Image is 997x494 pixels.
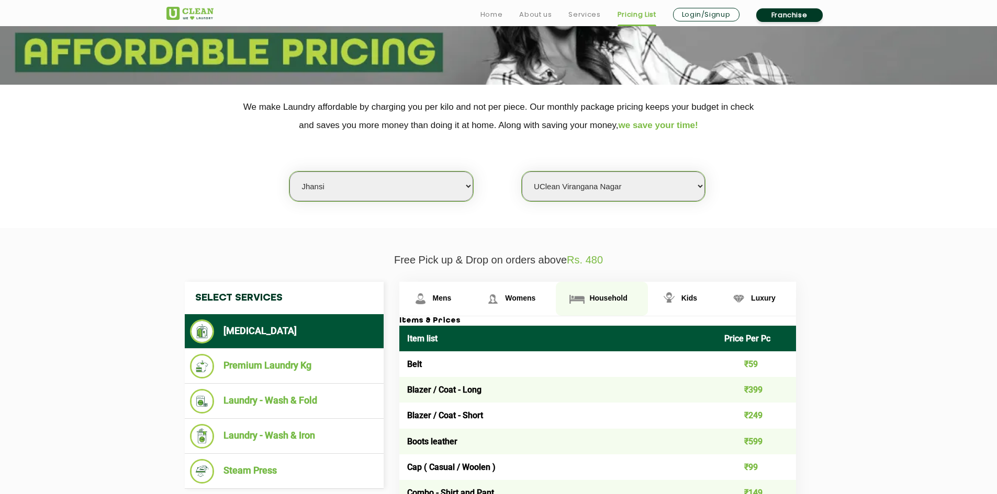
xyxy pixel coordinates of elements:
p: Free Pick up & Drop on orders above [166,254,831,266]
span: Kids [681,294,697,302]
img: Dry Cleaning [190,319,215,343]
td: Boots leather [399,429,717,454]
img: Womens [484,290,502,308]
li: Laundry - Wash & Fold [190,389,378,413]
span: Mens [433,294,452,302]
span: Womens [505,294,535,302]
td: ₹599 [716,429,796,454]
td: ₹59 [716,351,796,377]
span: Rs. 480 [567,254,603,266]
img: Steam Press [190,459,215,484]
p: We make Laundry affordable by charging you per kilo and not per piece. Our monthly package pricin... [166,98,831,134]
a: Login/Signup [673,8,740,21]
img: Laundry - Wash & Fold [190,389,215,413]
h3: Items & Prices [399,316,796,326]
li: Premium Laundry Kg [190,354,378,378]
td: Belt [399,351,717,377]
td: Blazer / Coat - Short [399,403,717,428]
img: Household [568,290,586,308]
td: ₹99 [716,454,796,480]
img: Luxury [730,290,748,308]
a: Pricing List [618,8,656,21]
li: [MEDICAL_DATA] [190,319,378,343]
td: ₹399 [716,377,796,403]
th: Price Per Pc [716,326,796,351]
th: Item list [399,326,717,351]
img: Kids [660,290,678,308]
img: Laundry - Wash & Iron [190,424,215,449]
li: Laundry - Wash & Iron [190,424,378,449]
a: Services [568,8,600,21]
h4: Select Services [185,282,384,314]
a: Franchise [756,8,823,22]
img: Mens [411,290,430,308]
img: Premium Laundry Kg [190,354,215,378]
span: Luxury [751,294,776,302]
li: Steam Press [190,459,378,484]
img: UClean Laundry and Dry Cleaning [166,7,214,20]
td: ₹249 [716,403,796,428]
td: Cap ( Casual / Woolen ) [399,454,717,480]
span: we save your time! [619,120,698,130]
a: About us [519,8,552,21]
a: Home [480,8,503,21]
span: Household [589,294,627,302]
td: Blazer / Coat - Long [399,377,717,403]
